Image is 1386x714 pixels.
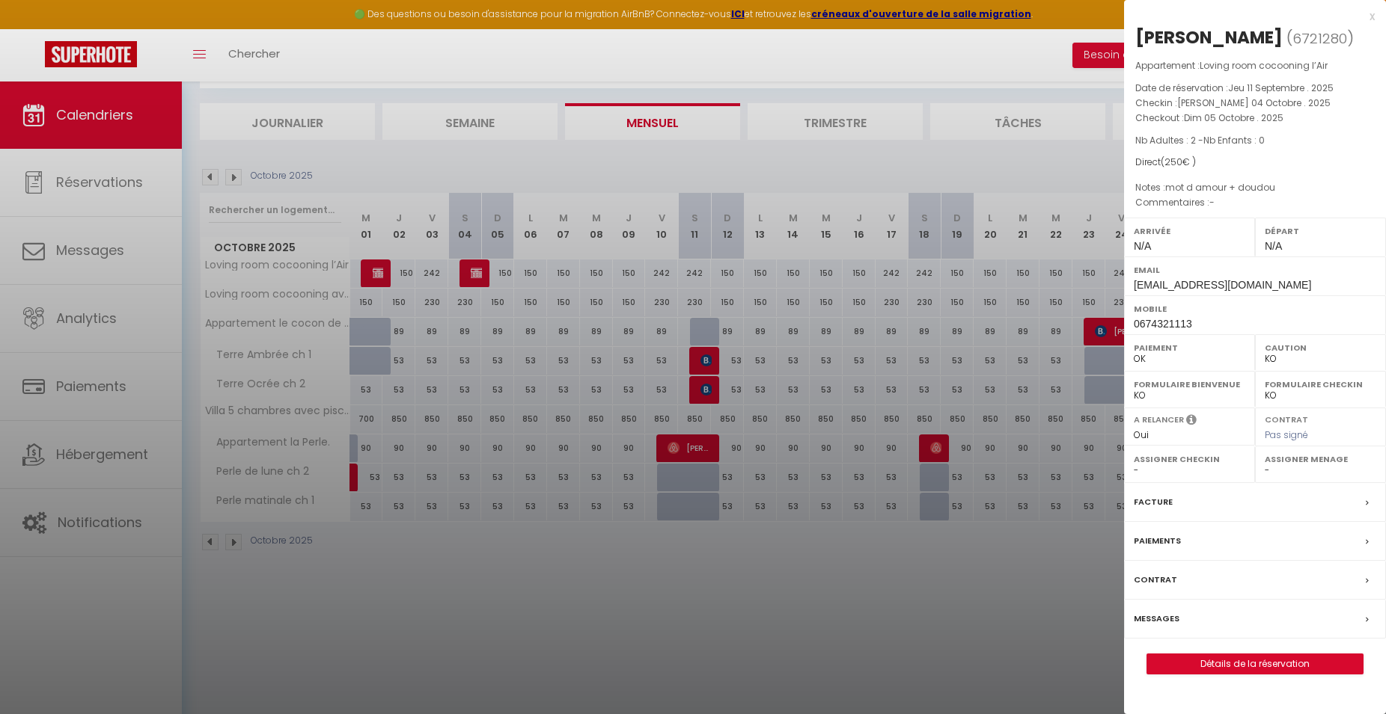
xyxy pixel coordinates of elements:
p: Checkin : [1135,96,1375,111]
span: Jeu 11 Septembre . 2025 [1228,81,1334,94]
label: Mobile [1134,301,1376,316]
div: Direct [1135,156,1375,170]
label: Email [1134,262,1376,277]
label: A relancer [1134,413,1184,426]
span: Pas signé [1265,428,1308,441]
label: Formulaire Checkin [1265,377,1376,392]
span: 250 [1164,156,1182,168]
p: Checkout : [1135,111,1375,126]
p: Commentaires : [1135,195,1375,210]
label: Arrivée [1134,224,1245,238]
label: Facture [1134,494,1173,510]
span: Loving room cocooning l’Air [1200,59,1328,72]
label: Assigner Menage [1265,452,1376,467]
span: - [1209,196,1215,209]
span: N/A [1134,240,1151,252]
button: Ouvrir le widget de chat LiveChat [12,6,57,51]
a: Détails de la réservation [1147,654,1363,674]
span: [PERSON_NAME] 04 Octobre . 2025 [1177,96,1331,109]
span: 0674321113 [1134,318,1192,330]
label: Caution [1265,340,1376,355]
div: [PERSON_NAME] [1135,25,1283,49]
span: mot d amour + doudou [1165,181,1275,194]
label: Assigner Checkin [1134,452,1245,467]
span: [EMAIL_ADDRESS][DOMAIN_NAME] [1134,279,1311,291]
i: Sélectionner OUI si vous souhaiter envoyer les séquences de messages post-checkout [1186,413,1197,430]
label: Départ [1265,224,1376,238]
label: Formulaire Bienvenue [1134,377,1245,392]
span: ( ) [1286,28,1354,49]
p: Date de réservation : [1135,81,1375,96]
label: Contrat [1265,413,1308,423]
label: Contrat [1134,572,1177,588]
span: Nb Enfants : 0 [1203,134,1265,147]
p: Appartement : [1135,58,1375,73]
label: Paiements [1134,533,1181,549]
div: x [1124,7,1375,25]
button: Détails de la réservation [1147,653,1364,674]
span: Nb Adultes : 2 - [1135,134,1265,147]
span: ( € ) [1161,156,1196,168]
label: Paiement [1134,340,1245,355]
span: Dim 05 Octobre . 2025 [1184,111,1283,124]
span: 6721280 [1292,29,1347,48]
span: N/A [1265,240,1282,252]
p: Notes : [1135,180,1375,195]
label: Messages [1134,611,1179,627]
